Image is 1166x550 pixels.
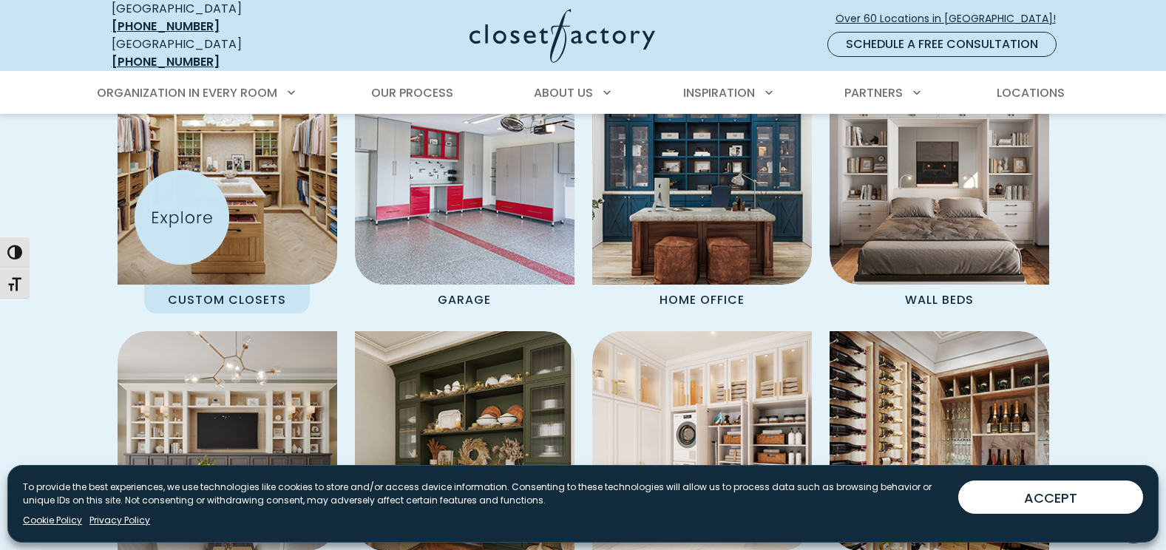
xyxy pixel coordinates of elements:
[592,65,812,313] a: Home Office featuring desk and custom cabinetry Home Office
[23,514,82,527] a: Cookie Policy
[87,72,1080,114] nav: Primary Menu
[106,55,348,296] img: Custom Closet with island
[881,285,997,313] p: Wall Beds
[997,84,1065,101] span: Locations
[355,65,574,285] img: Garage Cabinets
[112,18,220,35] a: [PHONE_NUMBER]
[414,285,515,313] p: Garage
[112,53,220,70] a: [PHONE_NUMBER]
[534,84,593,101] span: About Us
[844,84,903,101] span: Partners
[355,65,574,313] a: Garage Cabinets Garage
[958,481,1143,514] button: ACCEPT
[592,65,812,285] img: Home Office featuring desk and custom cabinetry
[827,32,1057,57] a: Schedule a Free Consultation
[470,9,655,63] img: Closet Factory Logo
[371,84,453,101] span: Our Process
[636,285,768,313] p: Home Office
[683,84,755,101] span: Inspiration
[835,6,1068,32] a: Over 60 Locations in [GEOGRAPHIC_DATA]!
[97,84,277,101] span: Organization in Every Room
[89,514,150,527] a: Privacy Policy
[830,65,1049,285] img: Wall Bed
[835,11,1068,27] span: Over 60 Locations in [GEOGRAPHIC_DATA]!
[112,35,326,71] div: [GEOGRAPHIC_DATA]
[23,481,946,507] p: To provide the best experiences, we use technologies like cookies to store and/or access device i...
[118,65,337,313] a: Custom Closet with island Custom Closets
[830,65,1049,313] a: Wall Bed Wall Beds
[144,285,310,313] p: Custom Closets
